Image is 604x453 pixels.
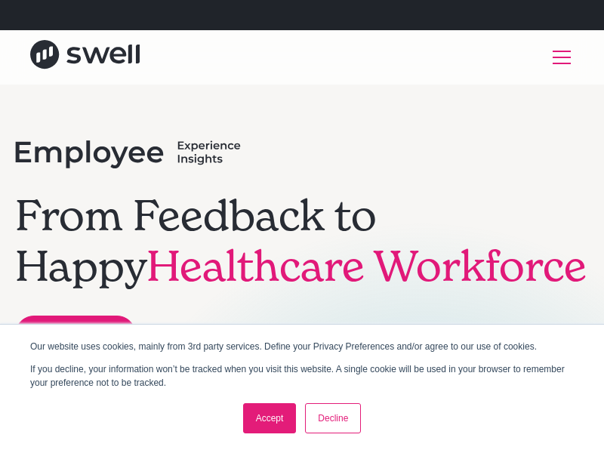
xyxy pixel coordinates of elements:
a: Book a Demo [15,316,136,353]
p: If you decline, your information won’t be tracked when you visit this website. A single cookie wi... [30,362,574,390]
p: Our website uses cookies, mainly from 3rd party services. Define your Privacy Preferences and/or ... [30,340,574,353]
div: menu [544,39,574,75]
a: Accept [243,403,297,433]
a: home [30,40,140,74]
h1: From Feedback to Happy [15,190,589,291]
span: Healthcare Workforce [146,239,587,293]
a: Decline [305,403,361,433]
